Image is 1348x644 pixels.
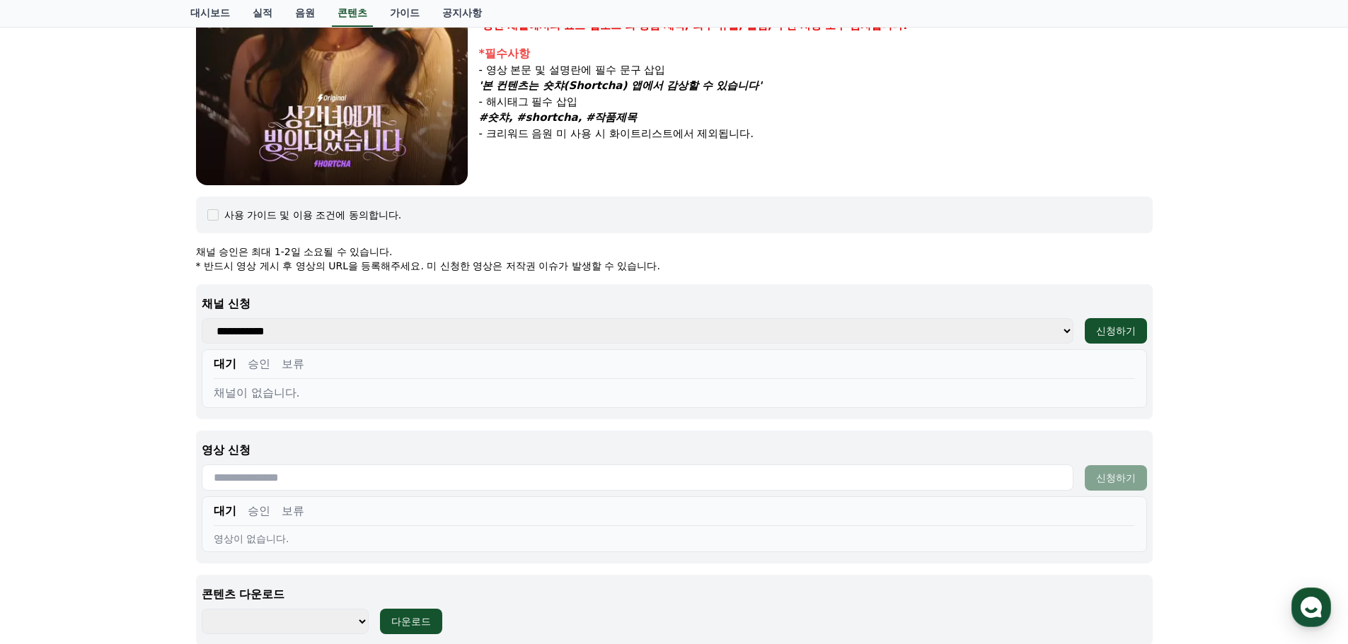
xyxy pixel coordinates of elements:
button: 대기 [214,356,236,373]
button: 보류 [282,356,304,373]
p: 채널 승인은 최대 1-2일 소요될 수 있습니다. [196,245,1153,259]
button: 대기 [214,503,236,520]
a: 홈 [4,448,93,484]
button: 보류 [282,503,304,520]
button: 다운로드 [380,609,442,634]
em: #숏챠, #shortcha, #작품제목 [479,111,638,124]
div: 채널이 없습니다. [214,385,1135,402]
span: 홈 [45,469,53,481]
div: 다운로드 [391,614,431,628]
button: 신청하기 [1085,465,1147,491]
p: - 크리워드 음원 미 사용 시 화이트리스트에서 제외됩니다. [479,126,1153,142]
div: 신청하기 [1096,471,1136,485]
button: 승인 [248,503,270,520]
p: - 영상 본문 및 설명란에 필수 문구 삽입 [479,62,1153,78]
button: 승인 [248,356,270,373]
div: 사용 가이드 및 이용 조건에 동의합니다. [224,208,402,222]
em: '본 컨텐츠는 숏챠(Shortcha) 앱에서 감상할 수 있습니다' [479,79,762,92]
p: 콘텐츠 다운로드 [202,586,1147,603]
p: * 반드시 영상 게시 후 영상의 URL을 등록해주세요. 미 신청한 영상은 저작권 이슈가 발생할 수 있습니다. [196,259,1153,273]
div: 영상이 없습니다. [214,532,1135,546]
span: 설정 [219,469,236,481]
a: 설정 [183,448,272,484]
p: 영상 신청 [202,442,1147,459]
p: - 해시태그 필수 삽입 [479,94,1153,110]
div: 신청하기 [1096,324,1136,338]
div: *필수사항 [479,45,1153,62]
p: 채널 신청 [202,295,1147,312]
a: 대화 [93,448,183,484]
button: 신청하기 [1085,318,1147,344]
span: 대화 [129,470,146,481]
